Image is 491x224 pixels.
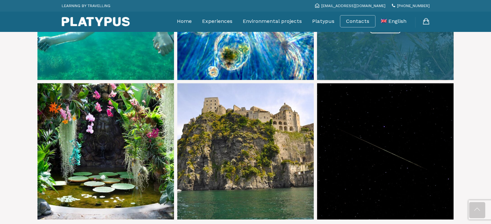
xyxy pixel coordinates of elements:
[388,18,406,24] span: English
[202,13,232,29] a: Experiences
[315,4,385,8] a: [EMAIL_ADDRESS][DOMAIN_NAME]
[62,2,110,10] p: LEARNING BY TRAVELLING
[321,4,385,8] span: [EMAIL_ADDRESS][DOMAIN_NAME]
[346,18,369,24] a: Contacts
[243,13,302,29] a: Environmental projects
[381,13,406,29] a: English
[62,17,130,26] img: Platypus
[397,4,430,8] span: [PHONE_NUMBER]
[392,4,430,8] a: [PHONE_NUMBER]
[177,13,192,29] a: Home
[312,13,334,29] a: Platypus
